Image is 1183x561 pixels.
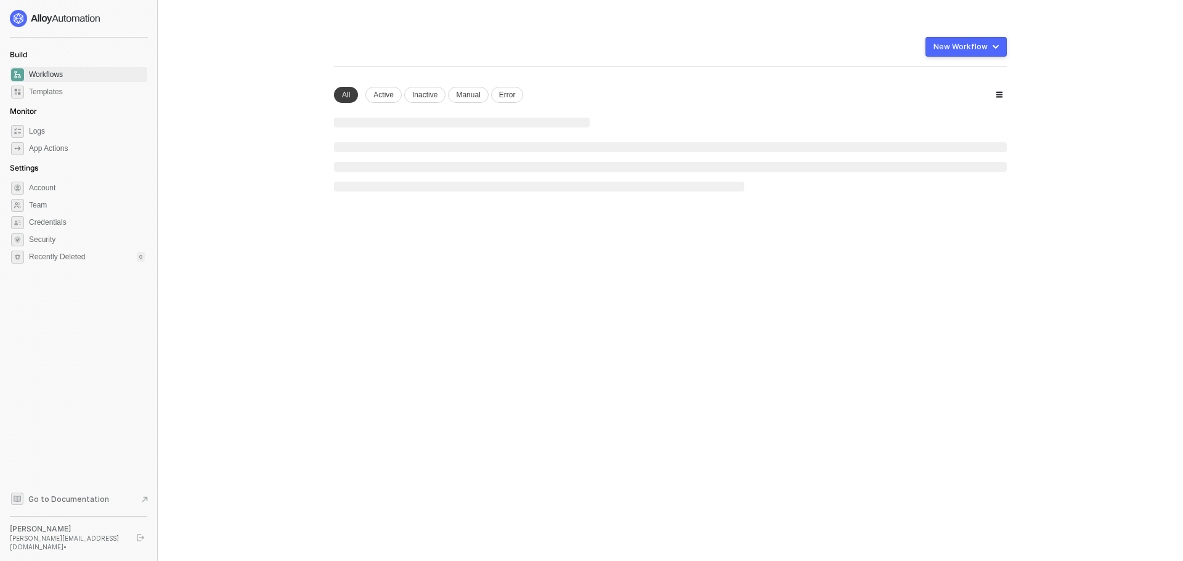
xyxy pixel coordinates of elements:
[137,252,145,262] div: 0
[11,233,24,246] span: security
[10,491,148,506] a: Knowledge Base
[29,232,145,247] span: Security
[10,534,126,551] div: [PERSON_NAME][EMAIL_ADDRESS][DOMAIN_NAME] •
[29,143,68,154] div: App Actions
[10,50,27,59] span: Build
[334,87,358,103] div: All
[29,124,145,139] span: Logs
[29,252,85,262] span: Recently Deleted
[10,163,38,172] span: Settings
[29,180,145,195] span: Account
[404,87,445,103] div: Inactive
[11,182,24,195] span: settings
[11,216,24,229] span: credentials
[11,142,24,155] span: icon-app-actions
[139,493,151,506] span: document-arrow
[29,198,145,212] span: Team
[933,42,988,52] div: New Workflow
[137,534,144,541] span: logout
[10,107,37,116] span: Monitor
[11,68,24,81] span: dashboard
[448,87,488,103] div: Manual
[29,84,145,99] span: Templates
[29,67,145,82] span: Workflows
[925,37,1007,57] button: New Workflow
[10,10,147,27] a: logo
[11,493,23,505] span: documentation
[491,87,524,103] div: Error
[11,199,24,212] span: team
[10,10,101,27] img: logo
[29,215,145,230] span: Credentials
[11,125,24,138] span: icon-logs
[11,251,24,264] span: settings
[365,87,402,103] div: Active
[28,494,109,504] span: Go to Documentation
[10,524,126,534] div: [PERSON_NAME]
[11,86,24,99] span: marketplace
